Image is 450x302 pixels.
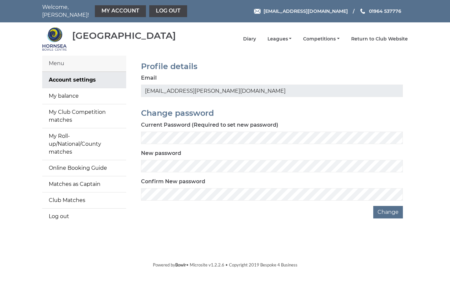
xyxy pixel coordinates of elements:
[42,209,126,224] a: Log out
[141,121,278,129] label: Current Password (Required to set new password)
[351,36,408,42] a: Return to Club Website
[95,5,146,17] a: My Account
[42,176,126,192] a: Matches as Captain
[72,31,176,41] div: [GEOGRAPHIC_DATA]
[359,8,401,15] a: Phone us 01964 537776
[141,62,403,71] h2: Profile details
[369,8,401,14] span: 01964 537776
[141,178,205,186] label: Confirm New password
[175,262,186,267] a: Bowlr
[42,27,67,51] img: Hornsea Bowls Centre
[141,74,157,82] label: Email
[254,8,348,15] a: Email [EMAIL_ADDRESS][DOMAIN_NAME]
[303,36,340,42] a: Competitions
[243,36,256,42] a: Diary
[42,104,126,128] a: My Club Competition matches
[153,262,297,267] span: Powered by • Microsite v1.2.2.6 • Copyright 2019 Bespoke 4 Business
[267,36,292,42] a: Leagues
[42,128,126,160] a: My Roll-up/National/County matches
[42,3,189,19] nav: Welcome, [PERSON_NAME]!
[141,149,181,157] label: New password
[42,160,126,176] a: Online Booking Guide
[42,56,126,72] div: Menu
[141,109,403,117] h2: Change password
[254,9,261,14] img: Email
[360,9,365,14] img: Phone us
[149,5,187,17] a: Log out
[42,192,126,208] a: Club Matches
[373,206,403,218] button: Change
[42,72,126,88] a: Account settings
[42,88,126,104] a: My balance
[264,8,348,14] span: [EMAIL_ADDRESS][DOMAIN_NAME]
